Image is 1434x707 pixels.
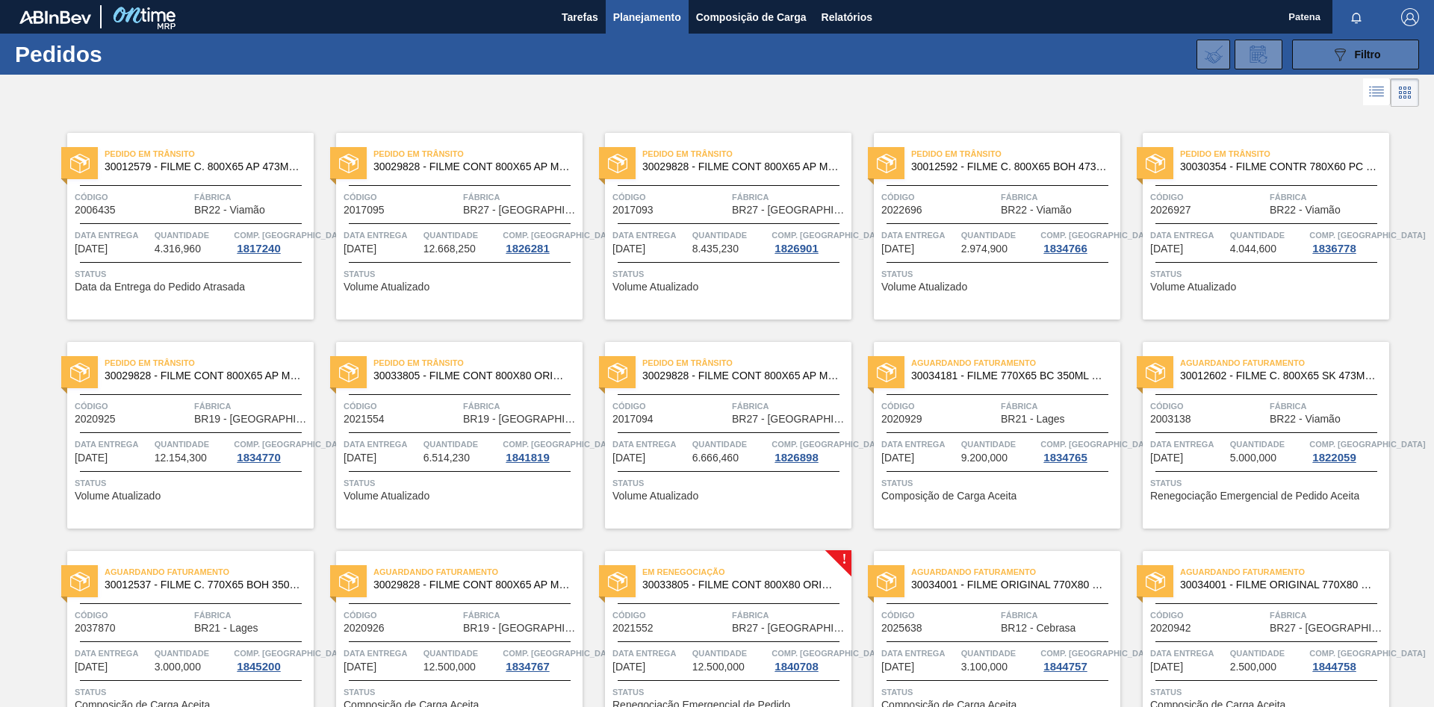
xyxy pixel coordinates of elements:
[612,228,689,243] span: Data entrega
[1146,154,1165,173] img: status
[194,608,310,623] span: Fábrica
[881,476,1117,490] span: Status
[961,228,1037,243] span: Quantidade
[503,228,618,243] span: Comp. Carga
[373,564,583,579] span: Aguardando Faturamento
[234,452,283,464] div: 1834770
[503,661,552,673] div: 1834767
[732,190,848,205] span: Fábrica
[1146,363,1165,382] img: status
[423,646,500,661] span: Quantidade
[1180,370,1377,381] span: 30012602 - FILME C. 800X65 SK 473ML C12 429
[881,228,957,243] span: Data entrega
[423,243,476,255] span: 12.668,250
[1150,228,1226,243] span: Data entrega
[642,370,839,381] span: 30029828 - FILME CONT 800X65 AP MP 473 C12 429
[1001,623,1075,634] span: BR12 - Cebrasa
[234,243,283,255] div: 1817240
[612,267,848,281] span: Status
[1309,228,1385,255] a: Comp. [GEOGRAPHIC_DATA]1836778
[732,399,848,414] span: Fábrica
[1001,399,1117,414] span: Fábrica
[911,161,1108,172] span: 30012592 - FILME C. 800X65 BOH 473ML C12 429
[75,452,108,464] span: 26/09/2025
[881,490,1016,502] span: Composição de Carga Aceita
[503,228,579,255] a: Comp. [GEOGRAPHIC_DATA]1826281
[373,161,571,172] span: 30029828 - FILME CONT 800X65 AP MP 473 C12 429
[612,476,848,490] span: Status
[1309,228,1425,243] span: Comp. Carga
[1040,646,1117,673] a: Comp. [GEOGRAPHIC_DATA]1844757
[1230,228,1306,243] span: Quantidade
[1150,437,1226,452] span: Data entrega
[344,490,429,502] span: Volume Atualizado
[75,205,116,216] span: 2006435
[961,243,1008,255] span: 2.974,900
[562,8,598,26] span: Tarefas
[1230,243,1276,255] span: 4.044,600
[1040,452,1090,464] div: 1834765
[612,623,654,634] span: 2021552
[373,370,571,381] span: 30033805 - FILME CONT 800X80 ORIG 473 MP C12 429
[881,452,914,464] span: 01/10/2025
[692,646,769,661] span: Quantidade
[105,564,314,579] span: Aguardando Faturamento
[851,133,1120,320] a: statusPedido em Trânsito30012592 - FILME C. 800X65 BOH 473ML C12 429Código2022696FábricaBR22 - Vi...
[339,572,358,591] img: status
[772,243,821,255] div: 1826901
[155,228,231,243] span: Quantidade
[1270,608,1385,623] span: Fábrica
[234,661,283,673] div: 1845200
[423,228,500,243] span: Quantidade
[155,437,231,452] span: Quantidade
[1309,661,1359,673] div: 1844758
[194,623,258,634] span: BR21 - Lages
[75,661,108,673] span: 09/10/2025
[881,243,914,255] span: 25/09/2025
[1150,452,1183,464] span: 06/10/2025
[877,572,896,591] img: status
[608,154,627,173] img: status
[612,661,645,673] span: 13/10/2025
[105,146,314,161] span: Pedido em Trânsito
[234,646,350,661] span: Comp. Carga
[612,281,698,293] span: Volume Atualizado
[881,267,1117,281] span: Status
[1309,243,1359,255] div: 1836778
[881,646,957,661] span: Data entrega
[642,161,839,172] span: 30029828 - FILME CONT 800X65 AP MP 473 C12 429
[105,161,302,172] span: 30012579 - FILME C. 800X65 AP 473ML C12 429
[344,228,420,243] span: Data entrega
[1355,49,1381,60] span: Filtro
[75,490,161,502] span: Volume Atualizado
[772,228,848,255] a: Comp. [GEOGRAPHIC_DATA]1826901
[1235,40,1282,69] div: Solicitação de Revisão de Pedidos
[1150,661,1183,673] span: 13/10/2025
[344,190,459,205] span: Código
[344,476,579,490] span: Status
[583,342,851,529] a: statusPedido em Trânsito30029828 - FILME CONT 800X65 AP MP 473 C12 429Código2017094FábricaBR27 - ...
[881,414,922,425] span: 2020929
[344,608,459,623] span: Código
[1196,40,1230,69] div: Importar Negociações dos Pedidos
[373,579,571,591] span: 30029828 - FILME CONT 800X65 AP MP 473 C12 429
[1001,190,1117,205] span: Fábrica
[1150,476,1385,490] span: Status
[881,399,997,414] span: Código
[344,243,376,255] span: 23/09/2025
[772,646,848,673] a: Comp. [GEOGRAPHIC_DATA]1840708
[344,452,376,464] span: 26/09/2025
[1001,414,1065,425] span: BR21 - Lages
[911,370,1108,381] span: 30034181 - FILME 770X65 BC 350ML MP C12
[881,661,914,673] span: 13/10/2025
[1180,161,1377,172] span: 30030354 - FILME CONTR 780X60 PC LT350 NIV24
[19,10,91,24] img: TNhmsLtSVTkK8tSr43FrP2fwEKptu5GPRR3wAAAABJRU5ErkJggg==
[1150,399,1266,414] span: Código
[503,437,579,464] a: Comp. [GEOGRAPHIC_DATA]1841819
[1040,437,1117,464] a: Comp. [GEOGRAPHIC_DATA]1834765
[881,190,997,205] span: Código
[911,355,1120,370] span: Aguardando Faturamento
[612,414,654,425] span: 2017094
[503,437,618,452] span: Comp. Carga
[732,414,848,425] span: BR27 - Nova Minas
